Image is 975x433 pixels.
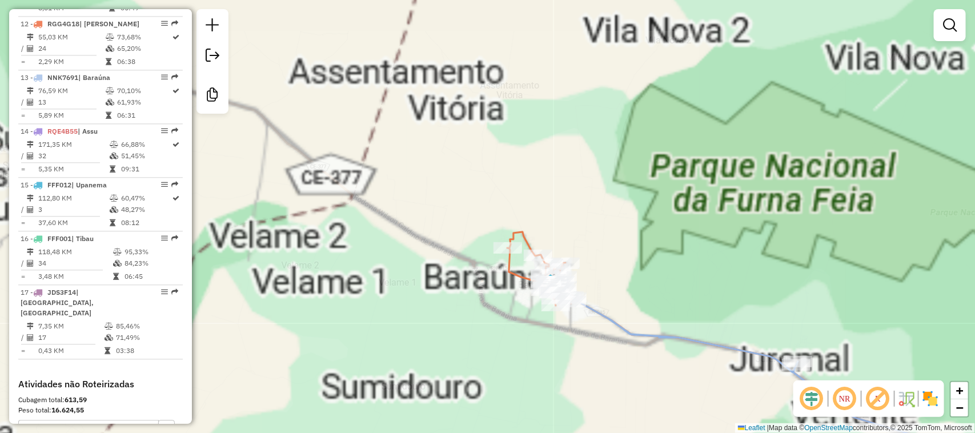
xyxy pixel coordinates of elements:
td: 65,20% [117,43,172,54]
a: Leaflet [738,424,765,432]
i: Total de Atividades [27,45,34,52]
i: % de utilização do peso [106,34,114,41]
td: 06:31 [117,110,172,121]
a: Zoom in [951,382,968,399]
td: / [21,97,26,108]
td: 51,45% [121,150,172,162]
span: Ocultar deslocamento [798,385,825,412]
i: Total de Atividades [27,334,34,341]
em: Rota exportada [171,235,178,242]
i: Distância Total [27,87,34,94]
td: / [21,204,26,215]
i: % de utilização da cubagem [113,260,122,267]
td: 55,03 KM [38,31,105,43]
span: JDS3F14 [47,288,76,296]
em: Rota exportada [171,288,178,295]
i: Tempo total em rota [110,166,115,173]
span: 16 - [21,234,94,243]
a: Nova sessão e pesquisa [201,14,224,39]
td: 06:38 [117,56,172,67]
i: % de utilização da cubagem [106,45,114,52]
i: Total de Atividades [27,99,34,106]
i: Total de Atividades [27,260,34,267]
span: | Upanema [71,181,107,189]
i: Distância Total [27,195,34,202]
td: 7,35 KM [38,320,104,332]
td: 2,29 KM [38,56,105,67]
span: − [956,400,964,415]
em: Opções [161,20,168,27]
span: + [956,383,964,398]
strong: 613,59 [65,395,87,404]
span: | Baraúna [78,73,110,82]
td: = [21,163,26,175]
em: Opções [161,181,168,188]
i: Tempo total em rota [113,273,119,280]
td: 24 [38,43,105,54]
td: 0,43 KM [38,345,104,356]
i: Tempo total em rota [105,347,110,354]
i: Distância Total [27,323,34,330]
td: 48,27% [121,204,172,215]
td: / [21,258,26,269]
td: 61,93% [117,97,172,108]
td: 85,46% [115,320,178,332]
i: Rota otimizada [173,141,180,148]
span: 12 - [21,19,139,28]
td: 17 [38,332,104,343]
a: Criar modelo [201,83,224,109]
td: 118,48 KM [38,246,113,258]
i: Rota otimizada [173,87,180,94]
span: 14 - [21,127,98,135]
a: Exibir filtros [938,14,961,37]
td: 32 [38,150,109,162]
i: Total de Atividades [27,153,34,159]
span: NNK7691 [47,73,78,82]
td: 76,59 KM [38,85,105,97]
td: 13 [38,97,105,108]
img: Exibir/Ocultar setores [921,390,940,408]
em: Opções [161,235,168,242]
td: 66,88% [121,139,172,150]
em: Opções [161,127,168,134]
i: % de utilização da cubagem [106,99,114,106]
i: % de utilização do peso [113,248,122,255]
span: RGG4G18 [47,19,79,28]
i: % de utilização da cubagem [110,153,118,159]
td: 08:12 [121,217,172,228]
td: 60,47% [121,193,172,204]
td: 95,33% [124,246,178,258]
i: Tempo total em rota [110,219,115,226]
i: Distância Total [27,141,34,148]
span: | [767,424,769,432]
i: Rota otimizada [173,195,180,202]
td: 112,80 KM [38,193,109,204]
a: Zoom out [951,399,968,416]
a: OpenStreetMap [805,424,853,432]
td: / [21,43,26,54]
td: 09:31 [121,163,172,175]
i: Tempo total em rota [106,58,111,65]
span: | Tibau [71,234,94,243]
em: Opções [161,74,168,81]
td: 5,89 KM [38,110,105,121]
td: 34 [38,258,113,269]
td: 84,23% [124,258,178,269]
td: = [21,56,26,67]
em: Opções [161,288,168,295]
span: | [GEOGRAPHIC_DATA], [GEOGRAPHIC_DATA] [21,288,94,317]
div: Map data © contributors,© 2025 TomTom, Microsoft [735,423,975,433]
td: = [21,345,26,356]
span: 15 - [21,181,107,189]
td: = [21,217,26,228]
i: % de utilização do peso [110,195,118,202]
td: = [21,271,26,282]
td: 03:38 [115,345,178,356]
span: RQE4B55 [47,127,78,135]
span: FFF001 [47,234,71,243]
td: 71,49% [115,332,178,343]
i: % de utilização do peso [110,141,118,148]
span: 13 - [21,73,110,82]
em: Rota exportada [171,127,178,134]
i: % de utilização do peso [105,323,113,330]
